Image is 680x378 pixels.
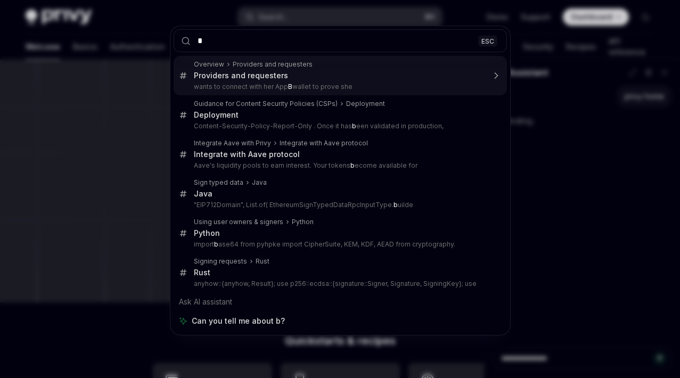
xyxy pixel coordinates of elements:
p: wants to connect with her App wallet to prove she [194,83,485,91]
div: Guidance for Content Security Policies (CSPs) [194,100,338,108]
div: Python [194,228,220,238]
div: Rust [256,257,269,266]
div: Integrate Aave with Privy [194,139,271,147]
b: b [394,201,398,209]
div: Java [252,178,267,187]
div: Ask AI assistant [174,292,507,311]
p: Content-Security-Policy-Report-Only . Once it has een validated in production, [194,122,485,130]
div: Overview [194,60,224,69]
p: "EIP712Domain", List.of( EthereumSignTypedDataRpcInputType. uilde [194,201,485,209]
b: b [214,240,218,248]
div: Java [194,189,212,199]
div: Deployment [194,110,239,120]
div: ESC [478,35,497,46]
div: Providers and requesters [233,60,313,69]
div: Sign typed data [194,178,243,187]
div: Rust [194,268,210,277]
div: Integrate with Aave protocol [194,150,300,159]
span: Can you tell me about b? [192,316,285,326]
b: b [350,161,355,169]
div: Using user owners & signers [194,218,283,226]
b: B [288,83,292,91]
p: anyhow::{anyhow, Result}; use p256::ecdsa::{signature::Signer, Signature, SigningKey}; use [194,280,485,288]
b: b [352,122,356,130]
div: Deployment [346,100,385,108]
p: Aave's liquidity pools to earn interest. Your tokens ecome available for [194,161,485,170]
p: import ase64 from pyhpke import CipherSuite, KEM, KDF, AEAD from cryptography. [194,240,485,249]
div: Signing requests [194,257,247,266]
div: Python [292,218,314,226]
div: Integrate with Aave protocol [280,139,368,147]
div: Providers and requesters [194,71,288,80]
